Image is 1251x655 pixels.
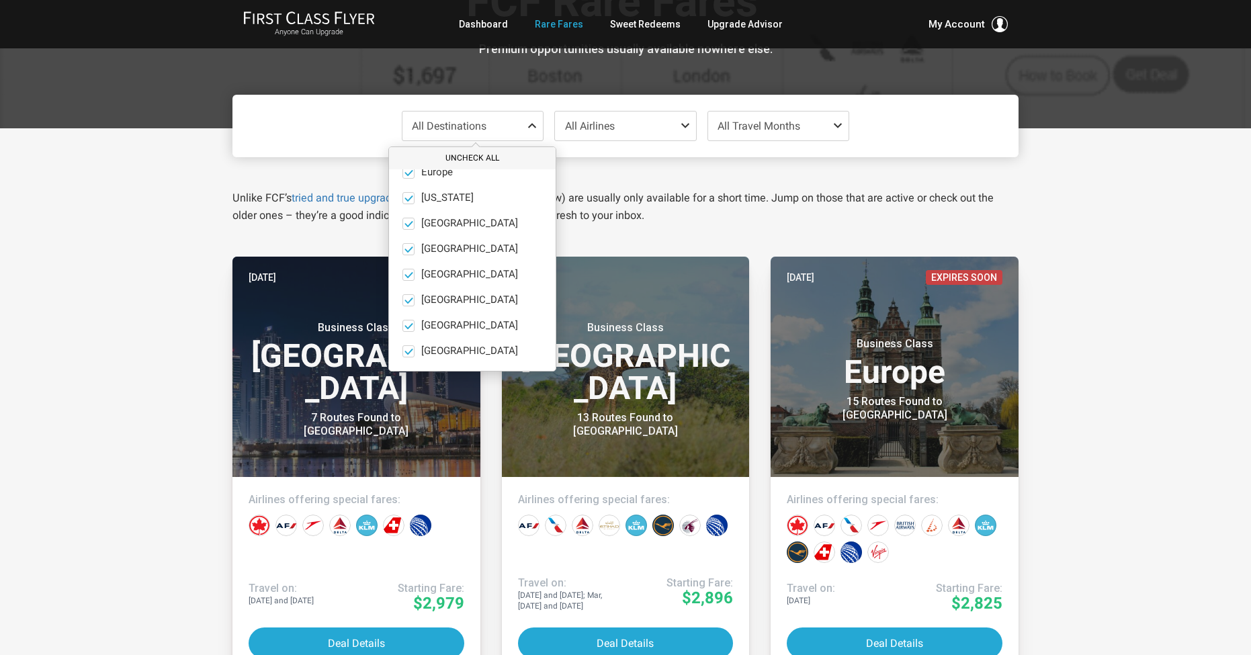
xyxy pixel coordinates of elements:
[814,541,835,563] div: Swiss
[787,337,1002,388] h3: Europe
[811,337,979,351] small: Business Class
[389,147,556,169] button: Uncheck All
[718,120,800,132] span: All Travel Months
[249,321,464,404] h3: [GEOGRAPHIC_DATA]
[545,515,566,536] div: American Airlines
[894,515,916,536] div: British Airways
[272,411,440,438] div: 7 Routes Found to [GEOGRAPHIC_DATA]
[243,11,375,38] a: First Class FlyerAnyone Can Upgrade
[867,541,889,563] div: Virgin Atlantic
[811,395,979,422] div: 15 Routes Found to [GEOGRAPHIC_DATA]
[679,515,701,536] div: Qatar
[787,541,808,563] div: Lufthansa
[867,515,889,536] div: Austrian Airlines‎
[412,120,486,132] span: All Destinations
[249,270,276,285] time: [DATE]
[421,192,474,204] span: [US_STATE]
[356,515,378,536] div: KLM
[292,191,448,204] a: tried and true upgrade strategies
[421,345,518,357] span: [GEOGRAPHIC_DATA]
[243,28,375,37] small: Anyone Can Upgrade
[383,515,404,536] div: Swiss
[421,294,518,306] span: [GEOGRAPHIC_DATA]
[610,12,681,36] a: Sweet Redeems
[948,515,969,536] div: Delta Airlines
[249,515,270,536] div: Air Canada
[243,42,1008,56] h3: Premium opportunities usually available nowhere else.
[921,515,943,536] div: Brussels Airlines
[814,515,835,536] div: Air France
[518,321,734,404] h3: [GEOGRAPHIC_DATA]
[459,12,508,36] a: Dashboard
[787,270,814,285] time: [DATE]
[421,243,518,255] span: [GEOGRAPHIC_DATA]
[787,493,1002,507] h4: Airlines offering special fares:
[572,515,593,536] div: Delta Airlines
[232,189,1019,224] p: Unlike FCF’s , our Daily Alerts (below) are usually only available for a short time. Jump on thos...
[929,16,1008,32] button: My Account
[518,493,734,507] h4: Airlines offering special fares:
[243,11,375,25] img: First Class Flyer
[518,515,540,536] div: Air France
[275,515,297,536] div: Air France
[787,515,808,536] div: Air Canada
[840,515,862,536] div: American Airlines
[840,541,862,563] div: United
[272,321,440,335] small: Business Class
[542,321,709,335] small: Business Class
[565,120,615,132] span: All Airlines
[421,167,453,179] span: Europe
[706,515,728,536] div: United
[599,515,620,536] div: Etihad
[410,515,431,536] div: United
[929,16,985,32] span: My Account
[652,515,674,536] div: Lufthansa
[975,515,996,536] div: KLM
[542,411,709,438] div: 13 Routes Found to [GEOGRAPHIC_DATA]
[302,515,324,536] div: Austrian Airlines‎
[249,493,464,507] h4: Airlines offering special fares:
[421,269,518,281] span: [GEOGRAPHIC_DATA]
[421,218,518,230] span: [GEOGRAPHIC_DATA]
[926,270,1002,285] span: Expires Soon
[329,515,351,536] div: Delta Airlines
[421,320,518,332] span: [GEOGRAPHIC_DATA]
[535,12,583,36] a: Rare Fares
[625,515,647,536] div: KLM
[707,12,783,36] a: Upgrade Advisor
